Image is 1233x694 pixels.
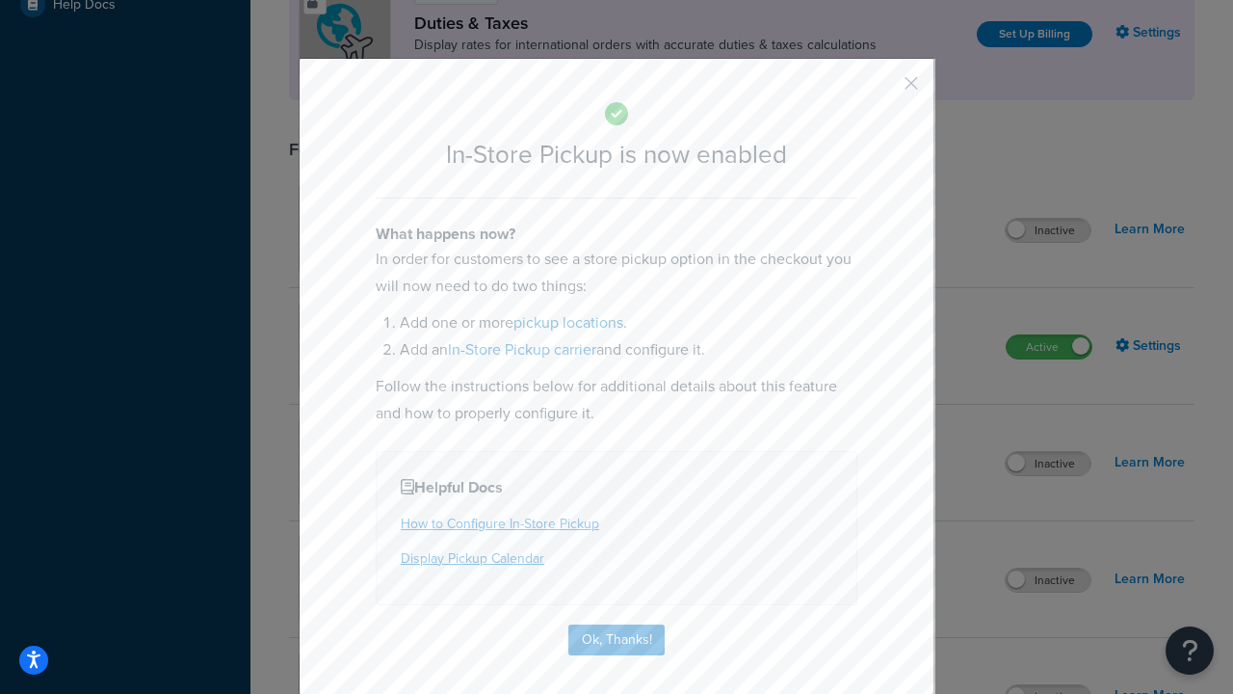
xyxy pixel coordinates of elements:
a: pickup locations [513,311,623,334]
p: In order for customers to see a store pickup option in the checkout you will now need to do two t... [376,246,857,300]
a: Display Pickup Calendar [401,548,544,569]
li: Add an and configure it. [400,336,857,363]
h4: What happens now? [376,223,857,246]
li: Add one or more . [400,309,857,336]
a: In-Store Pickup carrier [448,338,596,360]
p: Follow the instructions below for additional details about this feature and how to properly confi... [376,373,857,427]
h2: In-Store Pickup is now enabled [376,141,857,169]
h4: Helpful Docs [401,476,832,499]
a: How to Configure In-Store Pickup [401,514,599,534]
button: Ok, Thanks! [568,625,665,655]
